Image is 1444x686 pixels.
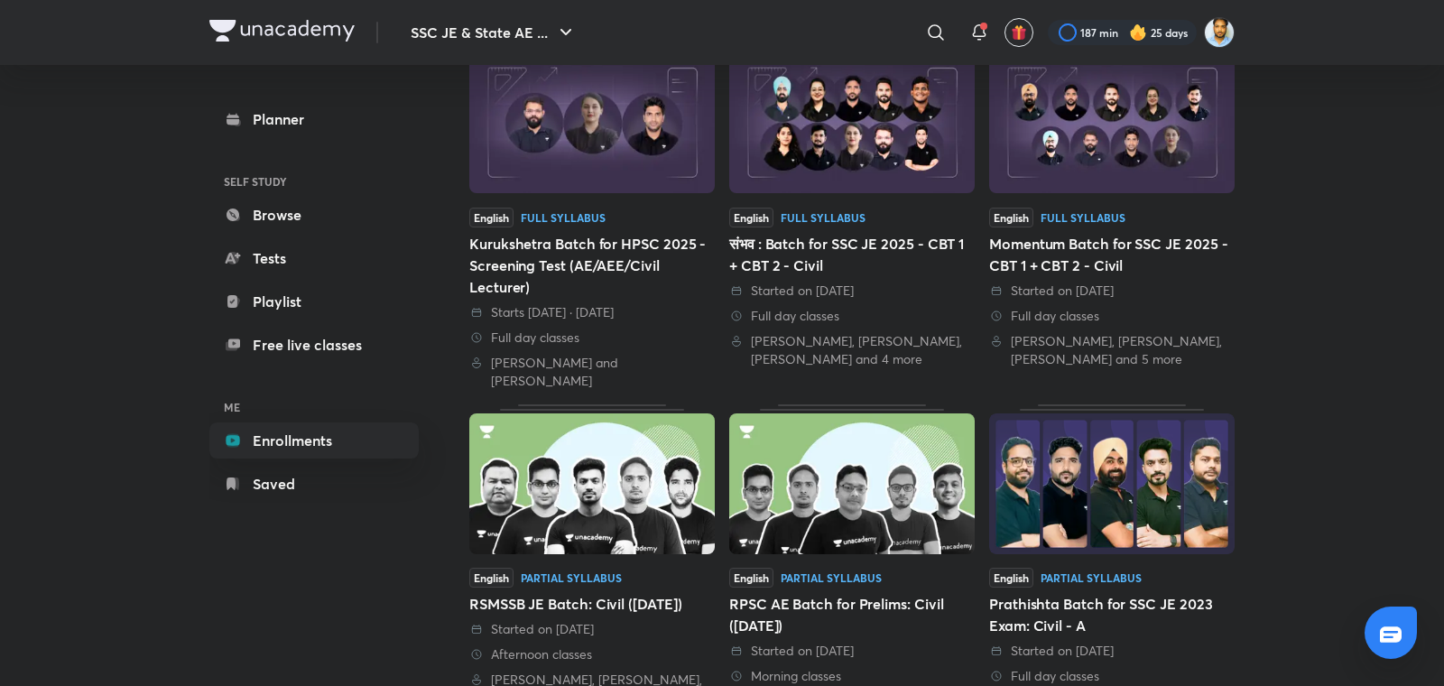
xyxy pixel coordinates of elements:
img: Thumbnail [469,52,715,193]
a: Browse [209,197,419,233]
a: Playlist [209,283,419,320]
div: Started on 23 May 2025 [729,282,975,300]
span: English [989,568,1033,588]
img: Thumbnail [729,413,975,554]
div: Momentum Batch for SSC JE 2025 - CBT 1 + CBT 2 - Civil [989,233,1235,276]
div: Full day classes [469,329,715,347]
div: RPSC AE Batch for Prelims: Civil ([DATE]) [729,593,975,636]
a: Saved [209,466,419,502]
div: Afternoon classes [469,645,715,663]
button: avatar [1004,18,1033,47]
div: Partial Syllabus [521,572,622,583]
div: Pramod Kumar, Praveen Kumar, Deepali Mishra and 4 more [729,332,975,368]
span: English [469,208,514,227]
div: Partial Syllabus [1041,572,1142,583]
a: Company Logo [209,20,355,46]
div: Started on 24 Nov 2022 [989,642,1235,660]
div: RSMSSB JE Batch: Civil ([DATE]) [469,593,715,615]
a: ThumbnailEnglishFull SyllabusMomentum Batch for SSC JE 2025 - CBT 1 + CBT 2 - Civil Started on [D... [989,43,1235,389]
h6: SELF STUDY [209,166,419,197]
a: Free live classes [209,327,419,363]
div: Full Syllabus [1041,212,1125,223]
span: English [989,208,1033,227]
div: Full day classes [989,307,1235,325]
a: Planner [209,101,419,137]
div: Partial Syllabus [781,572,882,583]
div: Started on 11 Jul 2025 [989,282,1235,300]
a: Tests [209,240,419,276]
img: avatar [1011,24,1027,41]
span: English [469,568,514,588]
div: Full day classes [729,307,975,325]
div: Starts in 6 days · 10 Sept 2025 [469,303,715,321]
img: Kunal Pradeep [1204,17,1235,48]
div: Shailesh Vaidya, Pramod Kumar, Praveen Kumar and 5 more [989,332,1235,368]
img: Thumbnail [729,52,975,193]
h6: ME [209,392,419,422]
img: Thumbnail [469,413,715,554]
div: Morning classes [729,667,975,685]
img: Thumbnail [989,413,1235,554]
span: English [729,208,773,227]
div: Kurukshetra Batch for HPSC 2025 - Screening Test (AE/AEE/Civil Lecturer) [469,233,715,298]
div: संभव : Batch for SSC JE 2025 - CBT 1 + CBT 2 - Civil [729,233,975,276]
a: ThumbnailEnglishFull Syllabusसंभव : Batch for SSC JE 2025 - CBT 1 + CBT 2 - Civil Started on [DAT... [729,43,975,389]
img: Company Logo [209,20,355,42]
div: Started on 22 Jan 2022 [729,642,975,660]
div: Full Syllabus [781,212,865,223]
a: ThumbnailEnglishFull SyllabusKurukshetra Batch for HPSC 2025 - Screening Test (AE/AEE/Civil Lectu... [469,43,715,389]
button: SSC JE & State AE ... [400,14,588,51]
img: Thumbnail [989,52,1235,193]
div: Full day classes [989,667,1235,685]
a: Enrollments [209,422,419,459]
div: Pramod Kumar and Amit Vijay [469,354,715,390]
span: English [729,568,773,588]
div: Started on 23 Feb 2022 [469,620,715,638]
div: Full Syllabus [521,212,606,223]
img: streak [1129,23,1147,42]
div: Prathishta Batch for SSC JE 2023 Exam: Civil - A [989,593,1235,636]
